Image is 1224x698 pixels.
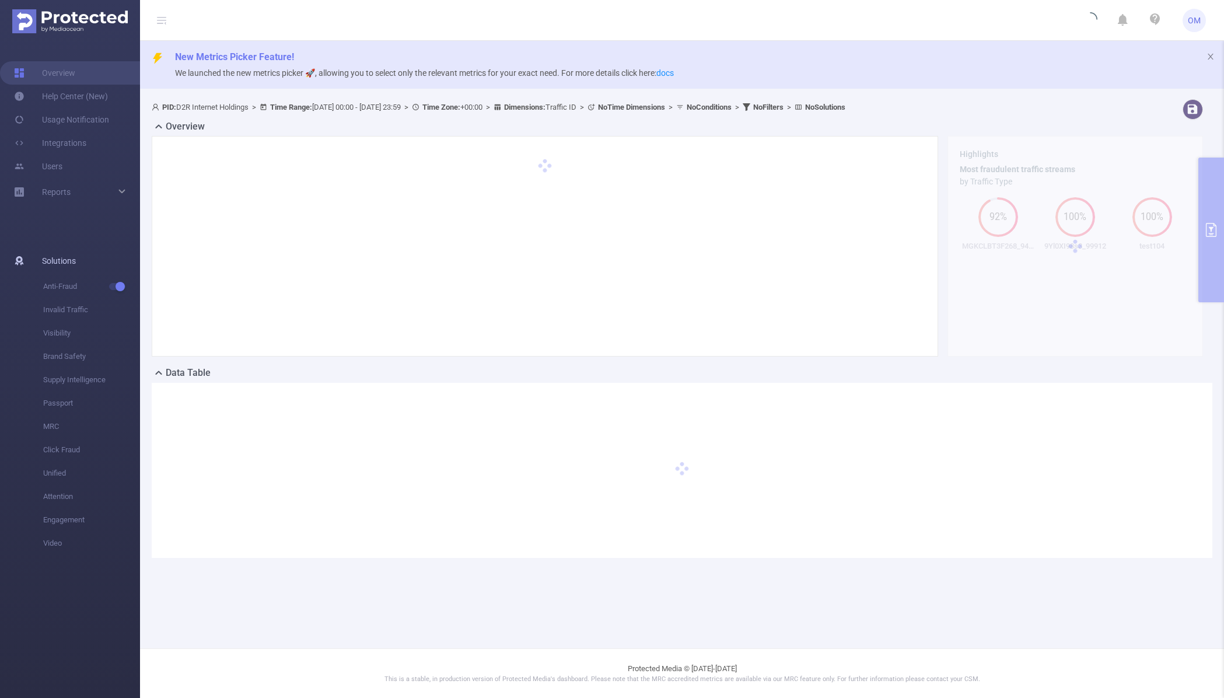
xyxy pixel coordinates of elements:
b: Time Range: [270,103,312,111]
span: Engagement [43,508,140,532]
button: icon: close [1206,50,1215,63]
span: Solutions [42,249,76,273]
a: Overview [14,61,75,85]
span: > [482,103,494,111]
i: icon: close [1206,53,1215,61]
b: No Filters [753,103,784,111]
a: Users [14,155,62,178]
a: Help Center (New) [14,85,108,108]
span: Unified [43,462,140,485]
span: Invalid Traffic [43,298,140,322]
span: OM [1188,9,1201,32]
span: > [576,103,587,111]
b: Time Zone: [422,103,460,111]
span: > [732,103,743,111]
span: Reports [42,187,71,197]
span: Supply Intelligence [43,368,140,392]
b: PID: [162,103,176,111]
b: No Solutions [805,103,845,111]
span: Visibility [43,322,140,345]
footer: Protected Media © [DATE]-[DATE] [140,648,1224,698]
span: > [401,103,412,111]
a: docs [656,68,674,78]
span: We launched the new metrics picker 🚀, allowing you to select only the relevant metrics for your e... [175,68,674,78]
span: > [784,103,795,111]
span: MRC [43,415,140,438]
b: Dimensions : [504,103,545,111]
i: icon: user [152,103,162,111]
span: New Metrics Picker Feature! [175,51,294,62]
a: Integrations [14,131,86,155]
span: Brand Safety [43,345,140,368]
span: Attention [43,485,140,508]
span: Video [43,532,140,555]
span: Traffic ID [504,103,576,111]
h2: Overview [166,120,205,134]
span: D2R Internet Holdings [DATE] 00:00 - [DATE] 23:59 +00:00 [152,103,845,111]
b: No Time Dimensions [598,103,665,111]
p: This is a stable, in production version of Protected Media's dashboard. Please note that the MRC ... [169,675,1195,685]
b: No Conditions [687,103,732,111]
h2: Data Table [166,366,211,380]
a: Reports [42,180,71,204]
span: Anti-Fraud [43,275,140,298]
img: Protected Media [12,9,128,33]
i: icon: loading [1083,12,1097,29]
span: Click Fraud [43,438,140,462]
a: Usage Notification [14,108,109,131]
span: > [249,103,260,111]
span: Passport [43,392,140,415]
i: icon: thunderbolt [152,53,163,64]
span: > [665,103,676,111]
